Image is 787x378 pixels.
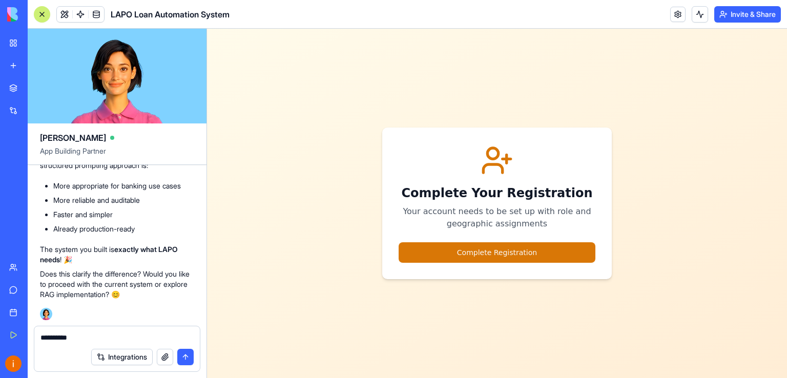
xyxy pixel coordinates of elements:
p: The system you built is ! 🎉 [40,244,194,265]
p: Your account needs to be set up with role and geographic assignments [192,177,388,201]
img: logo [7,7,71,22]
button: Invite & Share [714,6,781,23]
li: More appropriate for banking use cases [53,181,194,191]
li: Already production-ready [53,224,194,234]
strong: exactly what LAPO needs [40,245,178,264]
li: More reliable and auditable [53,195,194,205]
span: LAPO Loan Automation System [111,8,230,20]
img: ACg8ocLB9P26u4z_XfVqqZv23IIy26lOVRMs5a5o78UrcOGifJo1jA=s96-c [5,355,22,372]
button: Complete Registration [192,214,388,234]
span: App Building Partner [40,146,194,164]
p: Does this clarify the difference? Would you like to proceed with the current system or explore RA... [40,269,194,300]
img: Ella_00000_wcx2te.png [40,308,52,320]
a: Complete Registration [192,219,388,228]
button: Integrations [91,349,153,365]
h1: Complete Your Registration [192,156,388,173]
li: Faster and simpler [53,209,194,220]
span: [PERSON_NAME] [40,132,106,144]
